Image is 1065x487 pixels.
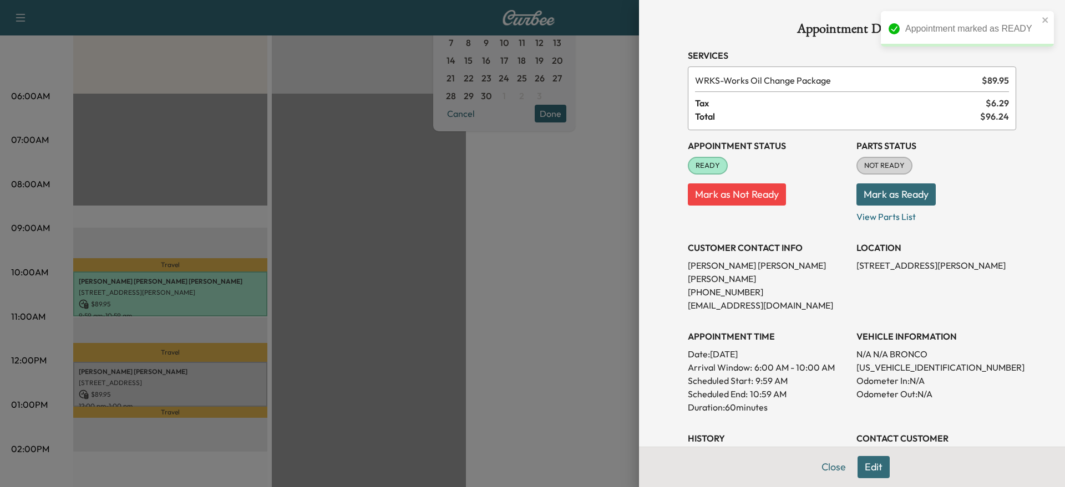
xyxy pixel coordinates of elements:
h3: CUSTOMER CONTACT INFO [688,241,848,254]
p: Odometer In: N/A [856,374,1016,387]
p: [US_VEHICLE_IDENTIFICATION_NUMBER] [856,361,1016,374]
p: N/A N/A BRONCO [856,347,1016,361]
button: Mark as Not Ready [688,183,786,206]
p: Arrival Window: [688,361,848,374]
span: $ 96.24 [980,110,1009,123]
p: Date: [DATE] [688,347,848,361]
button: Close [814,456,853,478]
p: Scheduled End: [688,387,748,401]
button: Edit [858,456,890,478]
p: [STREET_ADDRESS][PERSON_NAME] [856,259,1016,272]
p: View Parts List [856,206,1016,223]
p: Odometer Out: N/A [856,387,1016,401]
span: 6:00 AM - 10:00 AM [754,361,835,374]
h3: Services [688,49,1016,62]
h3: APPOINTMENT TIME [688,330,848,343]
span: $ 6.29 [986,96,1009,110]
h3: Parts Status [856,139,1016,152]
span: $ 89.95 [982,74,1009,87]
span: READY [689,160,727,171]
p: [PERSON_NAME] [PERSON_NAME] [PERSON_NAME] [688,259,848,285]
span: Works Oil Change Package [695,74,977,87]
h3: VEHICLE INFORMATION [856,330,1016,343]
p: 10:59 AM [750,387,787,401]
p: [EMAIL_ADDRESS][DOMAIN_NAME] [688,299,848,312]
h3: Appointment Status [688,139,848,152]
h1: Appointment Details [688,22,1016,40]
h3: CONTACT CUSTOMER [856,432,1016,445]
p: 9:59 AM [755,374,788,387]
button: close [1042,16,1049,24]
div: Appointment marked as READY [905,22,1038,35]
h3: History [688,432,848,445]
p: Scheduled Start: [688,374,753,387]
span: NOT READY [858,160,911,171]
span: Tax [695,96,986,110]
button: Mark as Ready [856,183,936,206]
h3: LOCATION [856,241,1016,254]
p: [PHONE_NUMBER] [688,285,848,299]
p: Duration: 60 minutes [688,401,848,414]
span: Total [695,110,980,123]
